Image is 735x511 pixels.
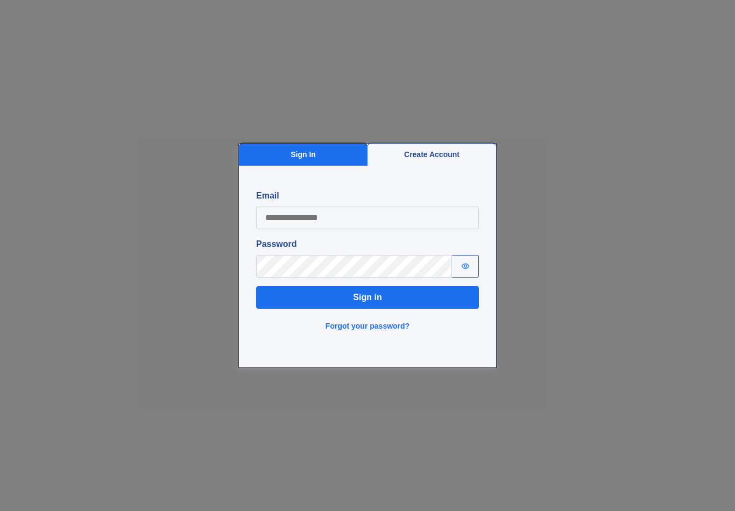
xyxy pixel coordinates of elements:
[256,238,479,251] label: Password
[367,143,496,166] button: Create Account
[239,143,367,166] button: Sign In
[256,189,479,202] label: Email
[452,255,479,278] button: Show password
[256,286,479,309] button: Sign in
[319,317,416,335] button: Forgot your password?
